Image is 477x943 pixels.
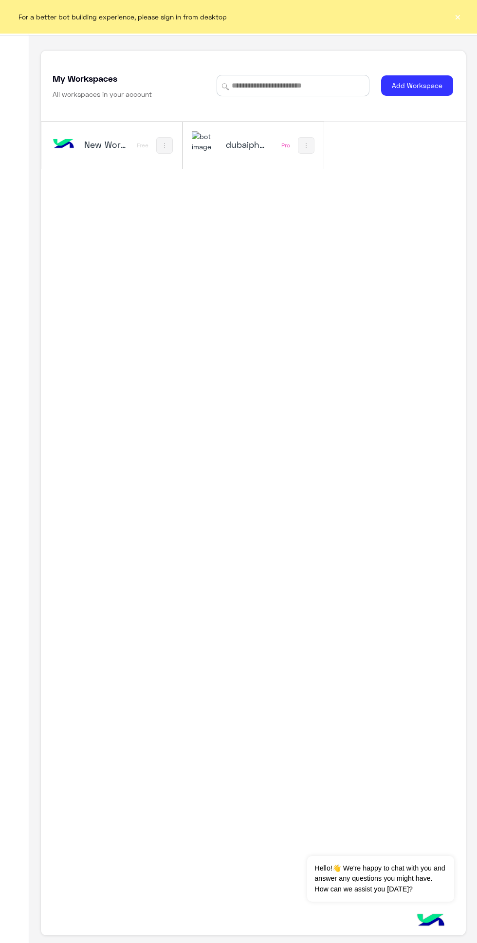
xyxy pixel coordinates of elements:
[50,131,76,158] img: bot image
[281,142,290,149] div: Pro
[381,75,453,96] button: Add Workspace
[53,72,117,84] h5: My Workspaces
[137,142,148,149] div: Free
[307,856,454,902] span: Hello!👋 We're happy to chat with you and answer any questions you might have. How can we assist y...
[414,904,448,938] img: hulul-logo.png
[53,89,152,99] h6: All workspaces in your account
[453,12,462,21] button: ×
[192,131,218,152] img: 1403182699927242
[226,139,270,150] h5: dubaiphone
[84,139,128,150] h5: New Workspace 1
[18,12,227,22] span: For a better bot building experience, please sign in from desktop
